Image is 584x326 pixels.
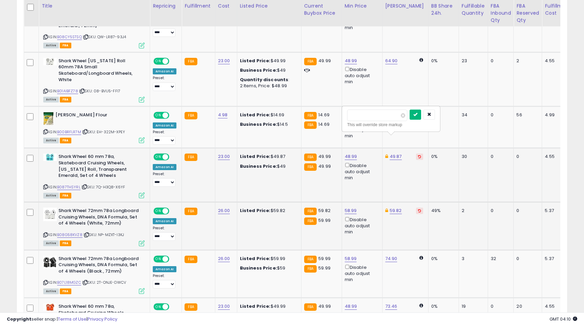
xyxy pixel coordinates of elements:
div: ASIN: [43,256,145,293]
a: Terms of Use [58,316,87,322]
b: Quantity discounts [240,76,289,83]
div: 5.37 [545,208,568,214]
span: ON [154,304,163,310]
div: [PERSON_NAME] [385,2,425,9]
div: Current Buybox Price [304,2,339,17]
b: Listed Price: [240,112,271,118]
a: 26.00 [218,207,230,214]
a: 58.99 [345,207,357,214]
div: 4.55 [545,58,568,64]
div: Amazon AI [153,266,176,272]
span: FBA [60,97,71,102]
a: 49.87 [390,153,402,160]
b: Listed Price: [240,57,271,64]
span: FBA [60,240,71,246]
small: FBA [304,163,317,171]
div: $14.69 [240,112,296,118]
b: Listed Price: [240,153,271,160]
b: Listed Price: [240,303,271,309]
a: Privacy Policy [88,316,117,322]
b: Business Price: [240,121,277,127]
div: 0% [431,303,454,309]
span: FBA [60,43,71,48]
b: [PERSON_NAME] Flour [55,112,138,120]
div: $49.99 [240,58,296,64]
small: FBA [185,303,197,311]
small: FBA [185,208,197,215]
span: All listings currently available for purchase on Amazon [43,240,59,246]
a: 74.90 [385,255,397,262]
span: | SKU: 08-BVU5-FFI7 [79,88,120,94]
small: FBA [304,265,317,273]
a: 4.98 [218,112,228,118]
span: OFF [168,112,179,118]
span: OFF [168,58,179,64]
div: 0 [491,208,509,214]
div: 2 [516,58,537,64]
b: Listed Price: [240,255,271,262]
div: Title [42,2,147,9]
span: | SKU: EH-322M-XPEY [82,129,125,135]
div: 4.55 [545,303,568,309]
small: FBA [185,58,197,65]
span: FBA [60,138,71,143]
div: 30 [462,154,483,160]
span: OFF [168,208,179,214]
div: Preset: [153,76,176,91]
small: FBA [185,112,197,119]
div: Preset: [153,226,176,241]
small: FBA [304,256,317,263]
span: All listings currently available for purchase on Amazon [43,43,59,48]
a: 23.00 [218,57,230,64]
b: Shark Wheel 60 mm 78a, Skateboard Cruising Wheels, [US_STATE] Roll, Transparent Emerald, Set of 4... [58,154,141,180]
div: Preset: [153,130,176,145]
a: 23.00 [218,153,230,160]
b: Shark Wheel 72mm 78a Longboard Cruising Wheels, DNA Formula, Set of 4 Wheels (Black., 72mm) [58,256,141,276]
div: 0 [491,154,509,160]
div: 0 [516,208,537,214]
span: 49.99 [318,163,331,169]
div: 0% [431,58,454,64]
div: 0 [491,112,509,118]
img: 3162d5IX5rL._SL40_.jpg [43,154,57,161]
div: 2 Items, Price: $48.99 [240,83,296,89]
div: Disable auto adjust min [345,216,377,235]
div: 20 [516,303,537,309]
div: 0 [491,303,509,309]
span: ON [154,58,163,64]
div: 23 [462,58,483,64]
div: 0 [516,256,537,262]
div: 0% [431,256,454,262]
div: Amazon AI [153,68,176,74]
div: seller snap | | [7,316,117,323]
small: FBA [304,112,317,119]
small: FBA [185,256,197,263]
small: FBA [304,217,317,225]
div: Cost [218,2,234,9]
small: FBA [304,154,317,161]
div: 0% [431,154,454,160]
a: B01AIBFZ78 [57,88,78,94]
strong: Copyright [7,316,31,322]
b: Shark Wheel [US_STATE] Roll 60mm 78A Small Skateboard/Longboard Wheels, White [58,58,141,85]
span: | SKU: 7Q-H3Q8-X6YF [81,184,125,190]
div: Preset: [153,274,176,289]
img: 31NmDEKxoQL._SL40_.jpg [43,58,57,65]
span: ON [154,112,163,118]
a: 73.46 [385,303,397,310]
div: This will override store markup [347,121,435,128]
div: Repricing [153,2,179,9]
span: 49.99 [318,153,331,160]
span: FBA [60,288,71,294]
div: Fulfillable Quantity [462,2,485,17]
small: FBA [304,303,317,311]
div: Disable auto adjust min [345,66,377,85]
span: All listings currently available for purchase on Amazon [43,193,59,199]
span: 49.99 [318,57,331,64]
div: $59.99 [240,256,296,262]
div: Amazon AI [153,218,176,224]
div: $59.82 [240,208,296,214]
span: All listings currently available for purchase on Amazon [43,97,59,102]
small: FBA [304,121,317,129]
small: FBA [185,154,197,161]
